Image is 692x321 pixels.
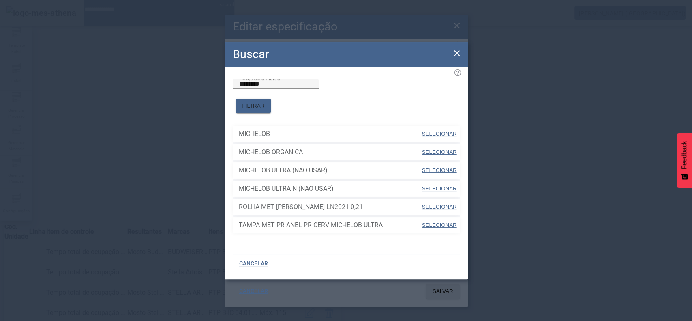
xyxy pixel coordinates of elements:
[422,185,457,192] span: SELECIONAR
[233,256,274,271] button: CANCELAR
[239,220,421,230] span: TAMPA MET PR ANEL PR CERV MICHELOB ULTRA
[421,163,457,178] button: SELECIONAR
[681,141,688,169] span: Feedback
[422,149,457,155] span: SELECIONAR
[677,133,692,188] button: Feedback - Mostrar pesquisa
[421,127,457,141] button: SELECIONAR
[239,75,280,81] mat-label: Pesquise a marca
[239,260,268,268] span: CANCELAR
[422,204,457,210] span: SELECIONAR
[239,166,421,175] span: MICHELOB ULTRA (NAO USAR)
[421,181,457,196] button: SELECIONAR
[242,102,265,110] span: FILTRAR
[236,99,271,113] button: FILTRAR
[233,284,274,299] button: CANCELAR
[422,167,457,173] span: SELECIONAR
[421,145,457,159] button: SELECIONAR
[426,284,460,299] button: SALVAR
[239,147,421,157] span: MICHELOB ORGANICA
[239,287,268,295] span: CANCELAR
[239,184,421,194] span: MICHELOB ULTRA N (NAO USAR)
[421,218,457,233] button: SELECIONAR
[433,287,453,295] span: SALVAR
[239,202,421,212] span: ROLHA MET [PERSON_NAME] LN2021 0,21
[422,131,457,137] span: SELECIONAR
[239,129,421,139] span: MICHELOB
[422,222,457,228] span: SELECIONAR
[421,200,457,214] button: SELECIONAR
